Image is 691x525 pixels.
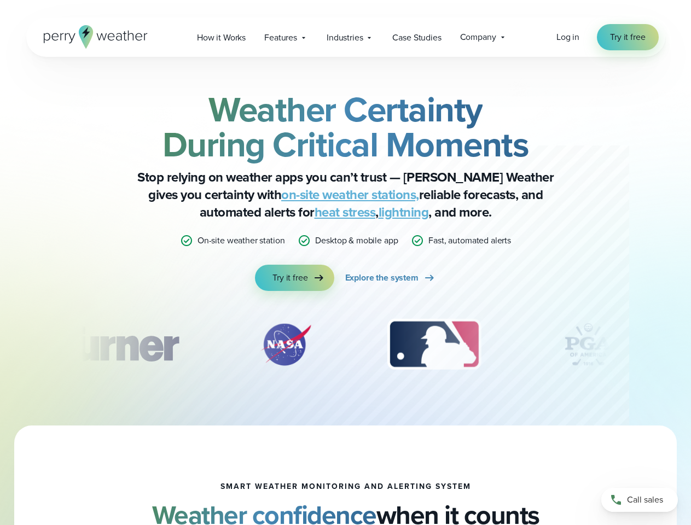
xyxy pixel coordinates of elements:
div: slideshow [81,317,611,377]
h1: smart weather monitoring and alerting system [220,482,471,491]
span: Try it free [610,31,645,44]
a: Case Studies [383,26,450,49]
p: Desktop & mobile app [315,234,398,247]
img: MLB.svg [376,317,492,372]
img: NASA.svg [247,317,324,372]
span: Call sales [627,493,663,506]
a: Try it free [597,24,658,50]
span: Company [460,31,496,44]
a: Try it free [255,265,334,291]
a: lightning [379,202,429,222]
span: Explore the system [345,271,419,284]
span: How it Works [197,31,246,44]
div: 2 of 12 [247,317,324,372]
img: Turner-Construction_1.svg [39,317,194,372]
img: PGA.svg [544,317,632,372]
div: 1 of 12 [39,317,194,372]
a: Explore the system [345,265,436,291]
a: heat stress [315,202,376,222]
p: Stop relying on weather apps you can’t trust — [PERSON_NAME] Weather gives you certainty with rel... [127,168,565,221]
span: Try it free [272,271,307,284]
p: On-site weather station [198,234,285,247]
span: Features [264,31,297,44]
a: Call sales [601,488,678,512]
strong: Weather Certainty During Critical Moments [162,84,529,170]
div: 3 of 12 [376,317,492,372]
a: on-site weather stations, [281,185,419,205]
a: How it Works [188,26,255,49]
span: Log in [556,31,579,43]
p: Fast, automated alerts [428,234,511,247]
span: Industries [327,31,363,44]
span: Case Studies [392,31,441,44]
div: 4 of 12 [544,317,632,372]
a: Log in [556,31,579,44]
